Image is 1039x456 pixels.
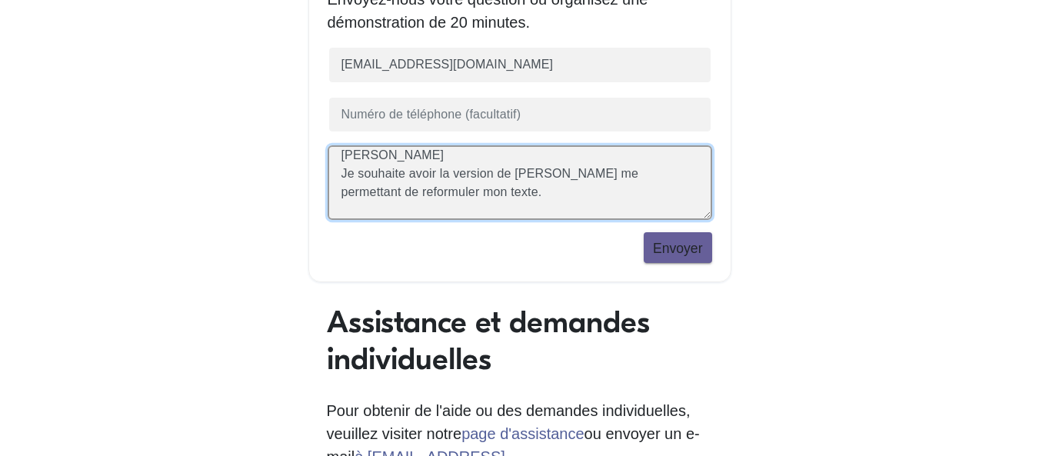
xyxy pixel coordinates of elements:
input: E-mail professionnel (obligatoire) [328,46,712,84]
font: Assistance et demandes individuelles [327,305,650,377]
input: Numéro de téléphone (facultatif) [328,96,712,134]
a: page d'assistance [461,425,584,442]
font: Pour obtenir de l'aide ou des demandes individuelles, veuillez visiter notre [327,402,691,442]
button: Envoyer [644,232,712,263]
font: Envoyer [653,241,703,256]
